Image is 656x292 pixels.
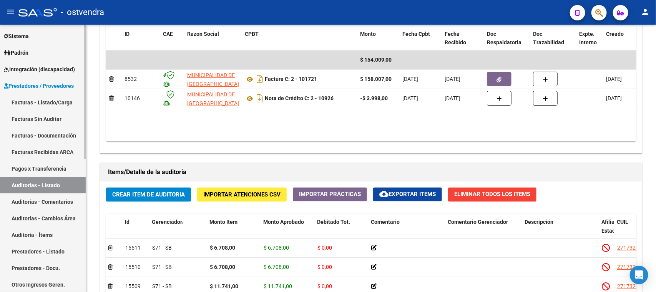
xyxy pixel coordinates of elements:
datatable-header-cell: Id [122,214,149,248]
button: Exportar Items [373,188,442,201]
button: Importar Prácticas [293,188,367,201]
span: Comentario Gerenciador [448,219,508,225]
datatable-header-cell: Razon Social [184,26,242,51]
span: Padrón [4,49,28,57]
span: CPBT [245,31,259,37]
datatable-header-cell: CUIL [614,214,656,248]
span: CUIL [617,219,628,225]
span: Creado [606,31,624,37]
span: 15509 [125,284,141,290]
span: 15511 [125,245,141,251]
span: S71 - SB [152,245,172,251]
strong: $ 158.007,00 [360,76,392,82]
datatable-header-cell: Gerenciador [149,214,206,248]
span: Monto [360,31,376,37]
mat-icon: menu [6,7,15,17]
button: Crear Item de Auditoria [106,188,191,202]
span: Comentario [371,219,400,225]
span: - ostvendra [61,4,104,21]
span: [DATE] [606,95,622,101]
span: Monto Aprobado [263,219,304,225]
span: 27173205835 [617,284,651,290]
strong: $ 11.741,00 [210,284,238,290]
span: [DATE] [402,95,418,101]
span: Gerenciador [152,219,182,225]
datatable-header-cell: CAE [160,26,184,51]
span: Fecha Recibido [445,31,466,46]
span: Descripción [525,219,553,225]
span: Sistema [4,32,29,40]
span: [DATE] [402,76,418,82]
span: 27173205835 [617,264,651,270]
span: 8532 [125,76,137,82]
datatable-header-cell: Descripción [521,214,598,248]
i: Descargar documento [255,73,265,85]
datatable-header-cell: CPBT [242,26,357,51]
mat-icon: person [641,7,650,17]
span: $ 154.009,00 [360,57,392,63]
span: [DATE] [606,76,622,82]
strong: Factura C: 2 - 101721 [265,76,317,82]
datatable-header-cell: Doc Respaldatoria [484,26,530,51]
span: Importar Atenciones CSV [203,191,281,198]
span: S71 - SB [152,264,172,270]
h1: Items/Detalle de la auditoría [108,166,634,179]
span: Afiliado Estado [601,219,621,234]
span: $ 0,00 [317,284,332,290]
datatable-header-cell: ID [121,26,160,51]
span: ID [125,31,130,37]
datatable-header-cell: Comentario Gerenciador [445,214,521,248]
span: MUNICIPALIDAD DE [GEOGRAPHIC_DATA][PERSON_NAME] [187,91,239,115]
span: S71 - SB [152,284,172,290]
span: $ 6.708,00 [264,245,289,251]
datatable-header-cell: Afiliado Estado [598,214,614,248]
i: Descargar documento [255,92,265,104]
span: Prestadores / Proveedores [4,82,74,90]
datatable-header-cell: Fecha Cpbt [399,26,442,51]
span: 10146 [125,95,140,101]
span: [DATE] [445,76,460,82]
button: Eliminar Todos los Items [448,188,536,202]
span: Id [125,219,130,225]
span: Crear Item de Auditoria [112,191,185,198]
span: Doc Respaldatoria [487,31,521,46]
span: 27173205835 [617,245,651,251]
span: Exportar Items [379,191,436,198]
datatable-header-cell: Doc Trazabilidad [530,26,576,51]
span: [DATE] [445,95,460,101]
span: Expte. Interno [579,31,597,46]
span: $ 0,00 [317,245,332,251]
button: Importar Atenciones CSV [197,188,287,202]
mat-icon: cloud_download [379,190,389,199]
datatable-header-cell: Monto [357,26,399,51]
datatable-header-cell: Monto Item [206,214,260,248]
datatable-header-cell: Comentario [368,214,445,248]
datatable-header-cell: Debitado Tot. [314,214,368,248]
datatable-header-cell: Fecha Recibido [442,26,484,51]
div: Open Intercom Messenger [630,266,648,284]
strong: Nota de Crédito C: 2 - 10926 [265,96,334,102]
span: MUNICIPALIDAD DE [GEOGRAPHIC_DATA][PERSON_NAME] [187,72,239,96]
span: CAE [163,31,173,37]
span: Eliminar Todos los Items [454,191,530,198]
strong: -$ 3.998,00 [360,95,388,101]
span: Integración (discapacidad) [4,65,75,74]
span: 15510 [125,264,141,270]
strong: $ 6.708,00 [210,264,235,270]
span: Importar Prácticas [299,191,361,198]
span: Monto Item [209,219,237,225]
datatable-header-cell: Monto Aprobado [260,214,314,248]
strong: $ 6.708,00 [210,245,235,251]
span: Debitado Tot. [317,219,350,225]
span: $ 0,00 [317,264,332,270]
span: Razon Social [187,31,219,37]
span: Doc Trazabilidad [533,31,564,46]
span: $ 6.708,00 [264,264,289,270]
span: $ 11.741,00 [264,284,292,290]
datatable-header-cell: Expte. Interno [576,26,603,51]
span: Fecha Cpbt [402,31,430,37]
